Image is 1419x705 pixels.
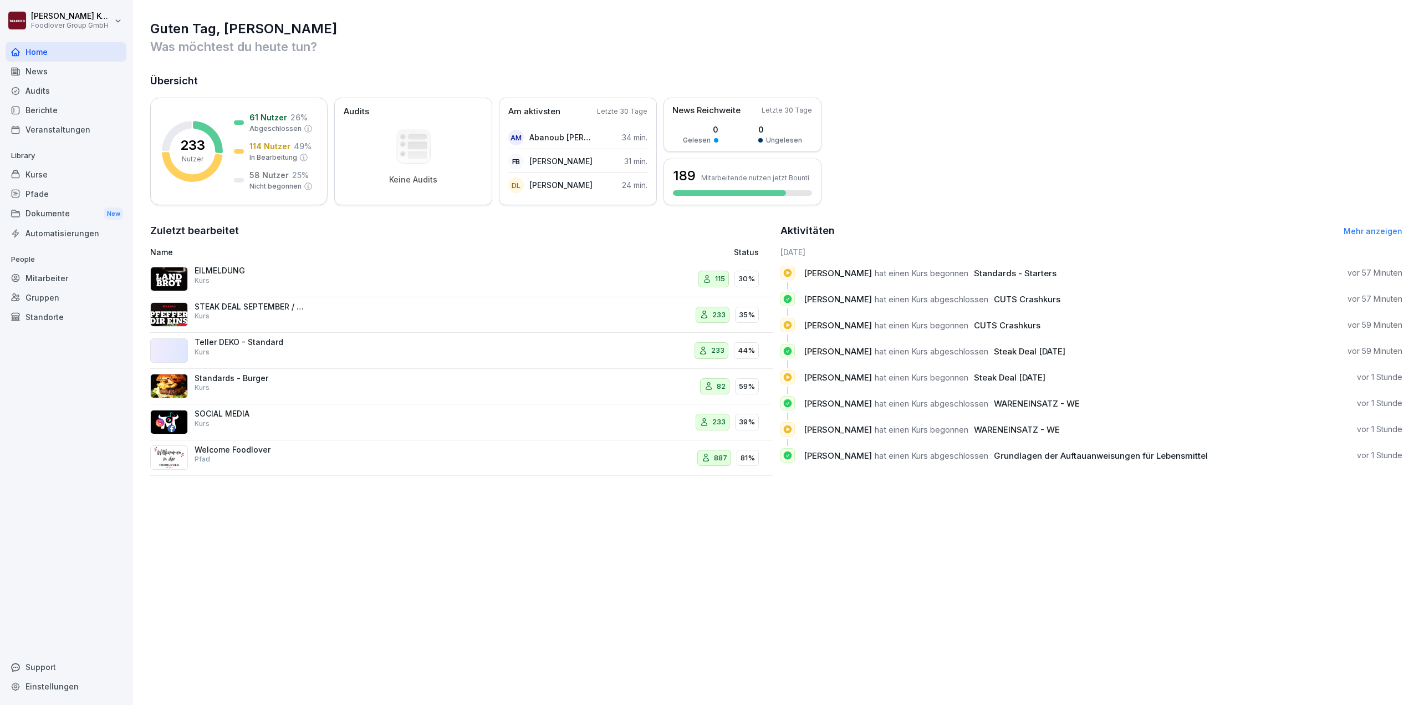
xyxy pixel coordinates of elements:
p: Library [6,147,126,165]
span: [PERSON_NAME] [804,450,872,461]
span: hat einen Kurs begonnen [875,372,968,383]
p: People [6,251,126,268]
p: Nicht begonnen [249,181,302,191]
p: Keine Audits [389,175,437,185]
p: Nutzer [182,154,203,164]
a: Berichte [6,100,126,120]
span: hat einen Kurs abgeschlossen [875,294,988,305]
p: vor 59 Minuten [1347,346,1402,357]
p: [PERSON_NAME] [529,155,593,167]
span: [PERSON_NAME] [804,294,872,305]
span: CUTS Crashkurs [974,320,1040,331]
span: hat einen Kurs begonnen [875,268,968,278]
p: 44% [738,345,755,356]
a: Automatisierungen [6,224,126,243]
a: Teller DEKO - StandardKurs23344% [150,333,773,369]
span: [PERSON_NAME] [804,398,872,409]
span: hat einen Kurs begonnen [875,320,968,331]
a: Mehr anzeigen [1344,226,1402,236]
p: 81% [741,453,755,464]
p: vor 59 Minuten [1347,319,1402,331]
div: Support [6,657,126,677]
p: Letzte 30 Tage [597,106,647,116]
p: 58 Nutzer [249,169,289,181]
p: vor 57 Minuten [1347,267,1402,278]
span: [PERSON_NAME] [804,346,872,357]
a: Einstellungen [6,677,126,696]
p: Standards - Burger [195,373,305,383]
p: Pfad [195,454,210,464]
div: New [104,207,123,220]
span: Grundlagen der Auftauanweisungen für Lebensmittel [994,450,1208,461]
span: Steak Deal [DATE] [974,372,1045,383]
p: vor 1 Stunde [1357,372,1402,383]
p: EILMELDUNG [195,266,305,276]
a: EILMELDUNGKurs11530% [150,261,773,297]
p: 25 % [292,169,309,181]
a: Pfade [6,184,126,204]
span: hat einen Kurs abgeschlossen [875,450,988,461]
p: 35% [739,310,755,321]
img: sg78dgbwtc6gk1eb6az6idy1.png [150,445,188,470]
h2: Aktivitäten [780,223,835,239]
div: Gruppen [6,288,126,307]
img: g8ydlf29nqmeddxqdnw5kwue.png [150,302,188,327]
p: [PERSON_NAME] König [31,12,112,21]
a: Welcome FoodloverPfad88781% [150,440,773,476]
a: STEAK DEAL SEPTEMBER / OKTOBERKurs23335% [150,297,773,333]
p: 233 [180,139,205,152]
p: STEAK DEAL SEPTEMBER / OKTOBER [195,302,305,312]
p: Kurs [195,311,210,321]
p: 115 [715,273,725,285]
a: Kurse [6,165,126,184]
p: 233 [712,417,726,428]
span: WARENEINSATZ - WE [994,398,1080,409]
h2: Zuletzt bearbeitet [150,223,773,239]
p: 61 Nutzer [249,111,287,123]
p: 82 [717,381,726,392]
p: 887 [714,453,727,464]
a: Mitarbeiter [6,268,126,288]
div: News [6,62,126,81]
span: [PERSON_NAME] [804,268,872,278]
a: Standorte [6,307,126,327]
p: News Reichweite [672,104,741,117]
h1: Guten Tag, [PERSON_NAME] [150,20,1402,38]
p: 26 % [290,111,308,123]
p: 233 [712,310,726,321]
a: SOCIAL MEDIAKurs23339% [150,404,773,440]
p: Abanoub [PERSON_NAME] [529,131,593,143]
p: Mitarbeitende nutzen jetzt Bounti [701,174,809,182]
a: Audits [6,81,126,100]
a: Standards - BurgerKurs8259% [150,369,773,405]
h6: [DATE] [780,246,1403,258]
span: hat einen Kurs abgeschlossen [875,346,988,357]
p: Kurs [195,347,210,357]
p: 34 min. [622,131,647,143]
p: In Bearbeitung [249,153,297,163]
span: hat einen Kurs abgeschlossen [875,398,988,409]
img: xqtfzg2aa8ww1h0jum86tdct.png [150,410,188,434]
p: vor 57 Minuten [1347,293,1402,305]
p: Gelesen [683,135,711,145]
div: FB [508,154,524,169]
p: Status [734,246,759,258]
div: Dokumente [6,204,126,224]
a: DokumenteNew [6,204,126,224]
p: 39% [739,417,755,428]
span: [PERSON_NAME] [804,320,872,331]
span: Steak Deal [DATE] [994,346,1065,357]
p: 114 Nutzer [249,140,290,152]
p: Audits [344,105,369,118]
span: Standards - Starters [974,268,1056,278]
a: Home [6,42,126,62]
p: Name [150,246,547,258]
p: Welcome Foodlover [195,445,305,455]
p: vor 1 Stunde [1357,424,1402,435]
